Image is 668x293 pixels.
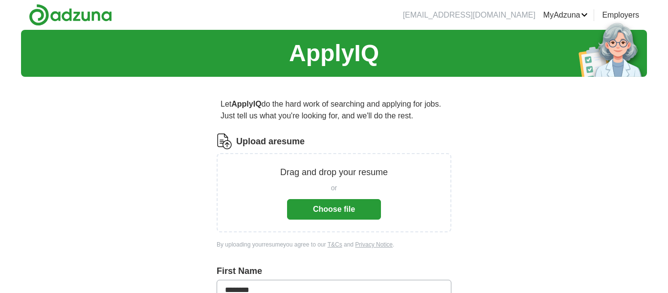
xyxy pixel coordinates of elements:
a: T&Cs [328,241,342,248]
li: [EMAIL_ADDRESS][DOMAIN_NAME] [403,9,535,21]
label: Upload a resume [236,135,305,148]
a: Employers [602,9,639,21]
img: CV Icon [217,134,232,149]
p: Let do the hard work of searching and applying for jobs. Just tell us what you're looking for, an... [217,94,451,126]
div: By uploading your resume you agree to our and . [217,240,451,249]
h1: ApplyIQ [289,36,379,71]
button: Choose file [287,199,381,220]
a: MyAdzuna [543,9,588,21]
img: Adzuna logo [29,4,112,26]
label: First Name [217,265,451,278]
a: Privacy Notice [355,241,393,248]
strong: ApplyIQ [231,100,261,108]
p: Drag and drop your resume [280,166,388,179]
span: or [331,183,337,193]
